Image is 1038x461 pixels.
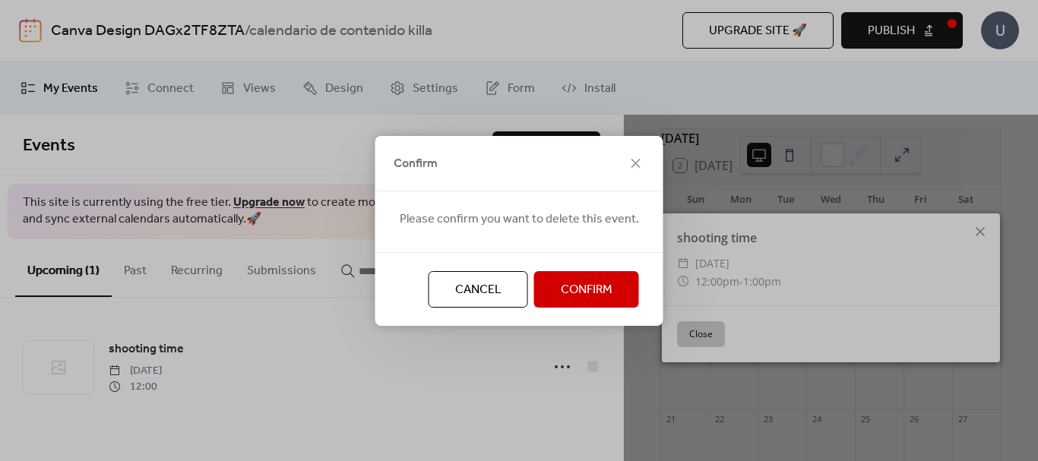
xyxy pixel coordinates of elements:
[561,281,612,299] span: Confirm
[534,271,639,308] button: Confirm
[429,271,528,308] button: Cancel
[455,281,502,299] span: Cancel
[394,155,438,173] span: Confirm
[400,210,639,229] span: Please confirm you want to delete this event.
